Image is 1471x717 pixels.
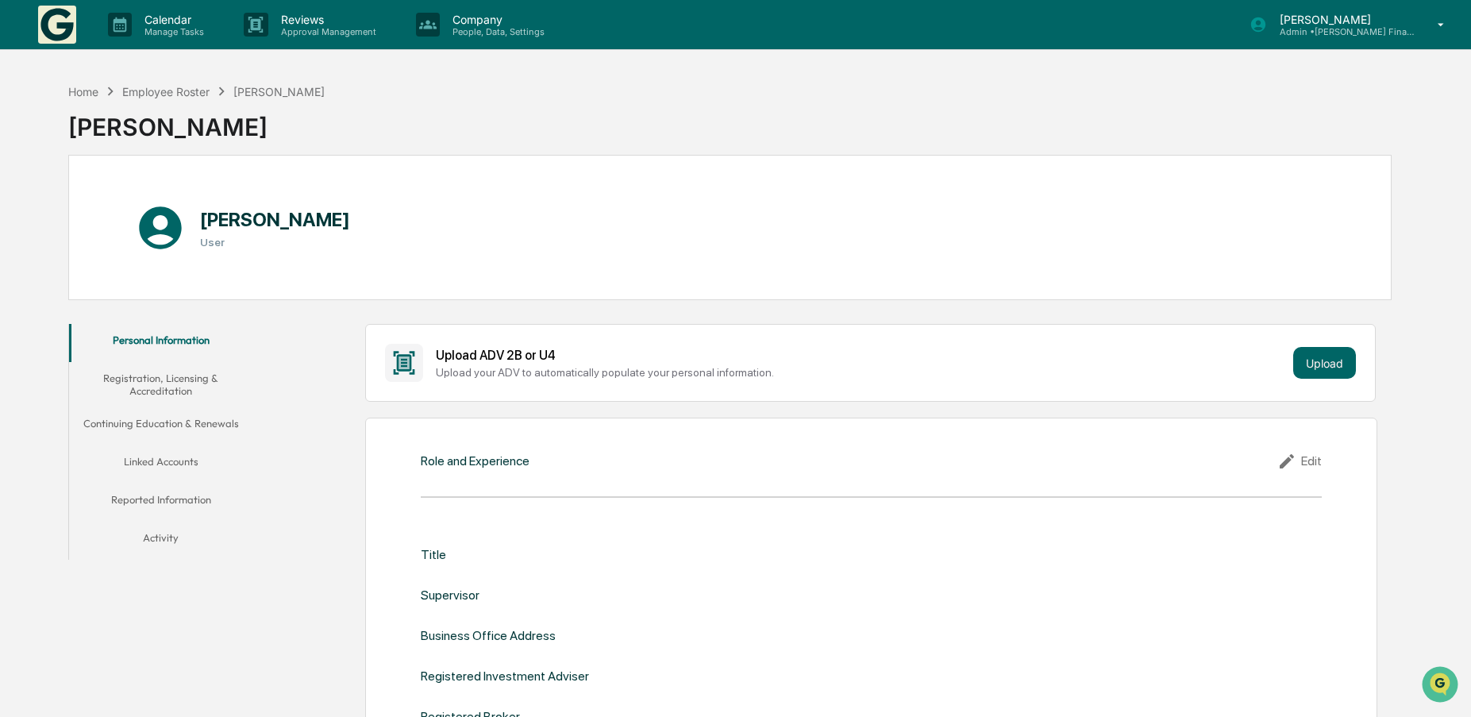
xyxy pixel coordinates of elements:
div: Business Office Address [421,628,556,643]
a: 🗄️Attestations [109,194,203,222]
a: 🔎Data Lookup [10,224,106,252]
div: We're available if you need us! [54,137,201,150]
button: Reported Information [69,484,253,522]
button: Continuing Education & Renewals [69,407,253,445]
p: People, Data, Settings [440,26,553,37]
span: Preclearance [32,200,102,216]
div: Home [68,85,98,98]
p: Reviews [268,13,384,26]
div: 🔎 [16,232,29,245]
span: Attestations [131,200,197,216]
p: Company [440,13,553,26]
div: [PERSON_NAME] [233,85,325,98]
div: secondary tabs example [69,324,253,560]
a: Powered byPylon [112,268,192,281]
img: logo [38,6,76,44]
p: Approval Management [268,26,384,37]
button: Personal Information [69,324,253,362]
h1: [PERSON_NAME] [200,208,350,231]
iframe: Open customer support [1420,665,1463,707]
button: Start new chat [270,126,289,145]
p: Manage Tasks [132,26,212,37]
button: Upload [1293,347,1356,379]
span: Pylon [158,269,192,281]
h3: User [200,236,350,249]
div: Upload ADV 2B or U4 [436,348,1287,363]
div: Start new chat [54,121,260,137]
p: Calendar [132,13,212,26]
img: 1746055101610-c473b297-6a78-478c-a979-82029cc54cd1 [16,121,44,150]
a: 🖐️Preclearance [10,194,109,222]
p: How can we help? [16,33,289,59]
button: Registration, Licensing & Accreditation [69,362,253,407]
div: Supervisor [421,588,479,603]
div: Title [421,547,446,562]
div: Registered Investment Adviser [421,669,589,684]
div: 🖐️ [16,202,29,214]
div: Role and Experience [421,453,529,468]
div: [PERSON_NAME] [68,100,325,141]
button: Activity [69,522,253,560]
div: Edit [1277,452,1322,471]
span: Data Lookup [32,230,100,246]
p: Admin • [PERSON_NAME] Financial Advisors [1267,26,1415,37]
div: Employee Roster [122,85,210,98]
button: Linked Accounts [69,445,253,484]
div: 🗄️ [115,202,128,214]
p: [PERSON_NAME] [1267,13,1415,26]
div: Upload your ADV to automatically populate your personal information. [436,366,1287,379]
